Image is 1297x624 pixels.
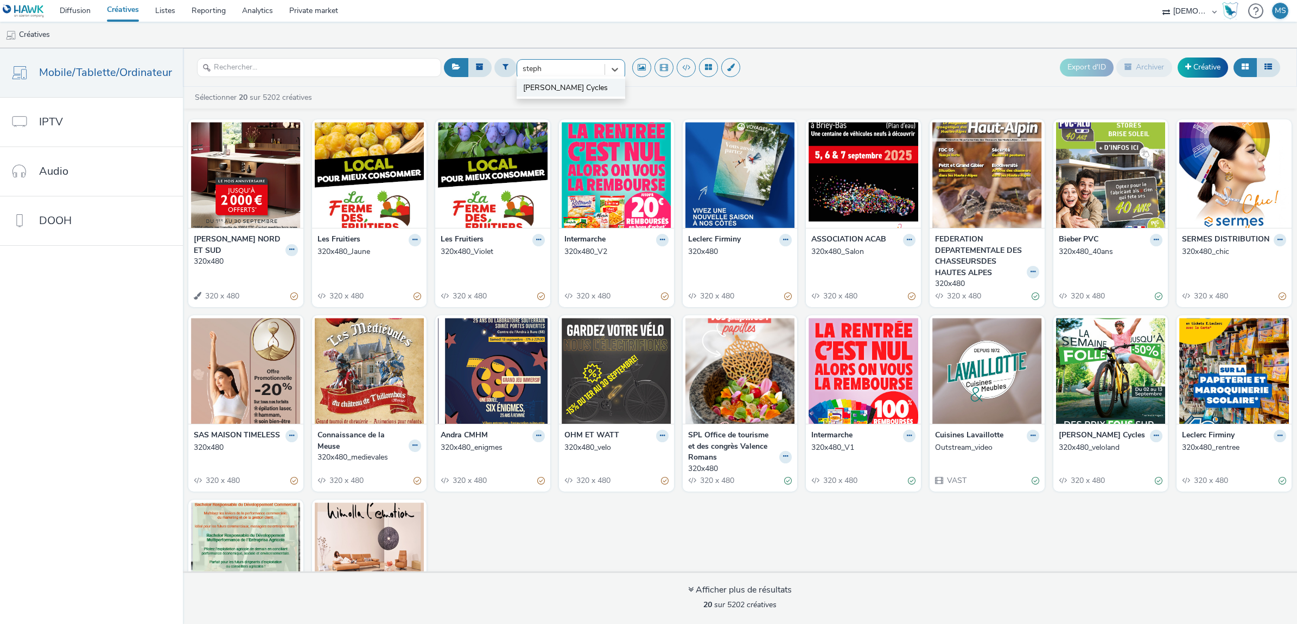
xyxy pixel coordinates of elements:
[441,234,484,246] strong: Les Fruitiers
[328,475,364,486] span: 320 x 480
[685,318,795,424] img: 320x480 visual
[685,122,795,228] img: 320x480 visual
[1070,475,1105,486] span: 320 x 480
[317,452,417,463] div: 320x480_medievales
[194,234,283,256] strong: [PERSON_NAME] NORD ET SUD
[441,246,545,257] a: 320x480_Violet
[1193,475,1228,486] span: 320 x 480
[1032,290,1039,302] div: Valide
[946,475,967,486] span: VAST
[194,256,294,267] div: 320x480
[317,246,417,257] div: 320x480_Jaune
[1059,442,1159,453] div: 320x480_veloland
[703,600,712,610] strong: 20
[688,463,792,474] a: 320x480
[537,290,545,302] div: Partiellement valide
[688,430,777,463] strong: SPL Office de tourisme et des congrès Valence Romans
[1056,318,1166,424] img: 320x480_veloland visual
[564,430,619,442] strong: OHM ET WATT
[703,600,777,610] span: sur 5202 créatives
[908,475,915,487] div: Valide
[1275,3,1286,19] div: MS
[204,291,239,301] span: 320 x 480
[1279,475,1286,487] div: Valide
[1155,475,1162,487] div: Valide
[39,65,172,80] span: Mobile/Tablette/Ordinateur
[239,92,247,103] strong: 20
[575,475,611,486] span: 320 x 480
[1193,291,1228,301] span: 320 x 480
[688,584,792,596] div: Afficher plus de résultats
[935,278,1039,289] a: 320x480
[699,475,734,486] span: 320 x 480
[935,442,1035,453] div: Outstream_video
[290,290,298,302] div: Partiellement valide
[205,475,240,486] span: 320 x 480
[1182,234,1269,246] strong: SERMES DISTRIBUTION
[1056,122,1166,228] img: 320x480_40ans visual
[452,291,487,301] span: 320 x 480
[414,475,421,487] div: Partiellement valide
[317,234,360,246] strong: Les Fruitiers
[661,290,669,302] div: Partiellement valide
[315,318,424,424] img: 320x480_medievales visual
[564,442,664,453] div: 320x480_velo
[39,213,72,228] span: DOOH
[1182,246,1282,257] div: 320x480_chic
[197,58,441,77] input: Rechercher...
[932,122,1042,228] img: 320x480 visual
[1182,246,1286,257] a: 320x480_chic
[564,246,669,257] a: 320x480_V2
[5,30,16,41] img: mobile
[194,92,316,103] a: Sélectionner sur 5202 créatives
[414,290,421,302] div: Partiellement valide
[39,114,63,130] span: IPTV
[317,246,422,257] a: 320x480_Jaune
[194,442,294,453] div: 320x480
[1182,442,1286,453] a: 320x480_rentree
[1070,291,1105,301] span: 320 x 480
[811,442,915,453] a: 320x480_V1
[1155,290,1162,302] div: Valide
[811,430,853,442] strong: Intermarche
[935,234,1024,278] strong: FEDERATION DEPARTEMENTALE DES CHASSEURSDES HAUTES ALPES
[688,246,788,257] div: 320x480
[1179,318,1289,424] img: 320x480_rentree visual
[932,318,1042,424] img: Outstream_video visual
[935,430,1003,442] strong: Cuisines Lavaillotte
[946,291,981,301] span: 320 x 480
[1256,58,1280,77] button: Liste
[317,430,406,452] strong: Connaissance de la Meuse
[1060,59,1114,76] button: Export d'ID
[809,122,918,228] img: 320x480_Salon visual
[1179,122,1289,228] img: 320x480_chic visual
[1116,58,1172,77] button: Archiver
[1059,234,1098,246] strong: Bieber PVC
[1059,430,1145,442] strong: [PERSON_NAME] Cycles
[441,430,488,442] strong: Andra CMHM
[191,318,301,424] img: 320x480 visual
[441,442,541,453] div: 320x480_enigmes
[564,234,606,246] strong: Intermarche
[317,452,422,463] a: 320x480_medievales
[822,291,857,301] span: 320 x 480
[908,290,915,302] div: Partiellement valide
[1279,290,1286,302] div: Partiellement valide
[315,122,424,228] img: 320x480_Jaune visual
[811,442,911,453] div: 320x480_V1
[328,291,364,301] span: 320 x 480
[784,290,792,302] div: Partiellement valide
[441,246,541,257] div: 320x480_Violet
[438,122,548,228] img: 320x480_Violet visual
[194,256,298,267] a: 320x480
[564,442,669,453] a: 320x480_velo
[194,442,298,453] a: 320x480
[438,318,548,424] img: 320x480_enigmes visual
[661,475,669,487] div: Partiellement valide
[562,318,671,424] img: 320x480_velo visual
[935,442,1039,453] a: Outstream_video
[1222,2,1238,20] img: Hawk Academy
[315,502,424,608] img: 320x480 visual
[575,291,611,301] span: 320 x 480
